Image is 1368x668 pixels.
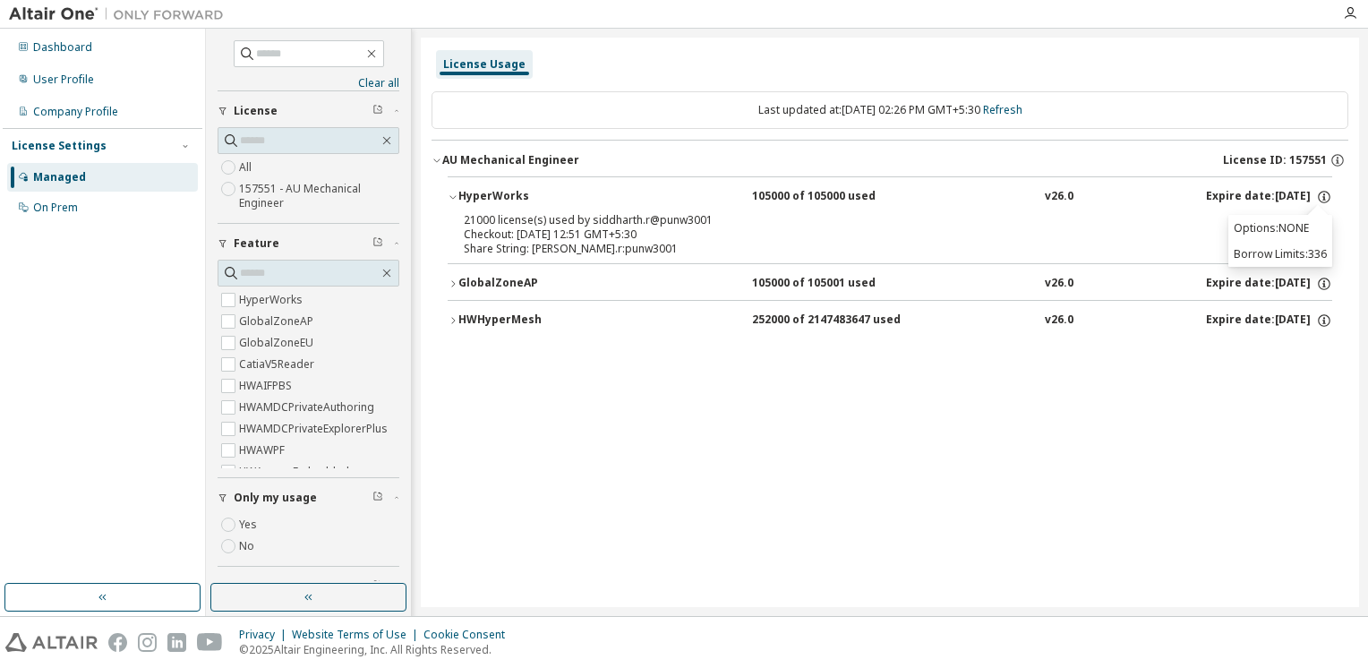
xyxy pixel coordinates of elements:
[239,289,306,311] label: HyperWorks
[218,91,399,131] button: License
[372,579,383,594] span: Clear filter
[33,40,92,55] div: Dashboard
[239,178,399,214] label: 157551 - AU Mechanical Engineer
[234,491,317,505] span: Only my usage
[752,189,913,205] div: 105000 of 105000 used
[1206,189,1332,205] div: Expire date: [DATE]
[234,579,340,594] span: Only used licenses
[239,418,391,440] label: HWAMDCPrivateExplorerPlus
[423,628,516,642] div: Cookie Consent
[752,313,913,329] div: 252000 of 2147483647 used
[108,633,127,652] img: facebook.svg
[458,189,620,205] div: HyperWorks
[239,535,258,557] label: No
[12,139,107,153] div: License Settings
[239,628,292,642] div: Privacy
[234,104,278,118] span: License
[33,201,78,215] div: On Prem
[983,102,1022,117] a: Refresh
[372,236,383,251] span: Clear filter
[218,567,399,606] button: Only used licenses
[239,311,317,332] label: GlobalZoneAP
[239,440,288,461] label: HWAWPF
[464,242,1273,256] div: Share String: [PERSON_NAME].r:punw3001
[1223,153,1327,167] span: License ID: 157551
[239,642,516,657] p: © 2025 Altair Engineering, Inc. All Rights Reserved.
[464,213,1273,227] div: 21000 license(s) used by siddharth.r@punw3001
[239,332,317,354] label: GlobalZoneEU
[372,491,383,505] span: Clear filter
[443,57,526,72] div: License Usage
[9,5,233,23] img: Altair One
[239,375,295,397] label: HWAIFPBS
[197,633,223,652] img: youtube.svg
[239,514,261,535] label: Yes
[218,224,399,263] button: Feature
[1206,313,1332,329] div: Expire date: [DATE]
[1234,220,1327,236] p: Options: NONE
[432,91,1348,129] div: Last updated at: [DATE] 02:26 PM GMT+5:30
[448,264,1332,304] button: GlobalZoneAP105000 of 105001 usedv26.0Expire date:[DATE]
[239,397,378,418] label: HWAMDCPrivateAuthoring
[167,633,186,652] img: linkedin.svg
[432,141,1348,180] button: AU Mechanical EngineerLicense ID: 157551
[752,276,913,292] div: 105000 of 105001 used
[33,170,86,184] div: Managed
[458,276,620,292] div: GlobalZoneAP
[448,177,1332,217] button: HyperWorks105000 of 105000 usedv26.0Expire date:[DATE]
[138,633,157,652] img: instagram.svg
[33,105,118,119] div: Company Profile
[1206,276,1332,292] div: Expire date: [DATE]
[5,633,98,652] img: altair_logo.svg
[218,478,399,518] button: Only my usage
[458,313,620,329] div: HWHyperMesh
[372,104,383,118] span: Clear filter
[464,227,1273,242] div: Checkout: [DATE] 12:51 GMT+5:30
[1234,246,1327,261] p: Borrow Limits: 336
[442,153,579,167] div: AU Mechanical Engineer
[1045,313,1073,329] div: v26.0
[234,236,279,251] span: Feature
[33,73,94,87] div: User Profile
[1045,276,1073,292] div: v26.0
[292,628,423,642] div: Website Terms of Use
[239,354,318,375] label: CatiaV5Reader
[218,76,399,90] a: Clear all
[448,301,1332,340] button: HWHyperMesh252000 of 2147483647 usedv26.0Expire date:[DATE]
[239,157,255,178] label: All
[239,461,353,483] label: HWAccessEmbedded
[1045,189,1073,205] div: v26.0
